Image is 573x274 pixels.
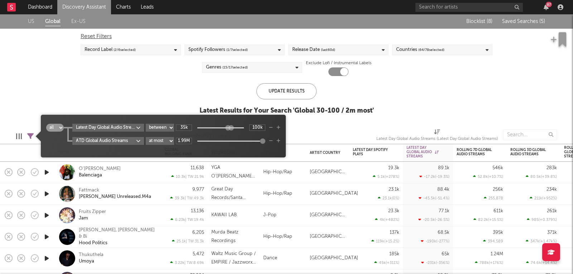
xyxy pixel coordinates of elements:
[484,196,503,200] div: 255,878
[165,174,204,179] div: 10.3k | TW: 21.9k
[76,124,136,131] div: Latest Day Global Audio Streams
[165,217,204,222] div: 6.23k | TW: 19.4k
[192,187,204,192] div: 9,977
[45,17,61,26] a: Global
[526,260,557,265] div: 74.6k ( +14.4 % )
[211,185,256,202] div: Great Day Records/Santa [PERSON_NAME]
[388,166,399,170] div: 19.3k
[526,174,557,179] div: 80.5k ( +39.8 % )
[492,166,503,170] div: 546k
[442,252,449,256] div: 65k
[85,46,136,54] div: Record Label
[457,148,492,156] div: Rolling 7D Global Audio Streams
[211,164,256,181] div: YGA O'[PERSON_NAME] Management
[539,19,545,24] span: ( 5 )
[547,209,557,213] div: 261k
[188,46,248,54] div: Spotify Followers
[418,217,449,222] div: -20.5k ( -26.5 % )
[226,46,248,54] span: ( 1 / 7 selected)
[487,19,492,24] span: ( 8 )
[378,196,399,200] div: 23.1k ( 0 % )
[526,239,557,244] div: 347k ( +1.47k % )
[260,162,306,183] div: Hip-Hop/Rap
[421,260,449,265] div: -231k ( -356 % )
[466,19,492,24] span: Blocklist
[211,250,256,267] div: Waltz Music Group / EMPIRE / Jazzworx & Thukuthela
[193,252,204,256] div: 5,472
[211,211,238,219] div: KAWAII LAB.
[374,260,399,265] div: 45k ( +311 % )
[192,230,204,235] div: 6,205
[503,129,557,140] input: Search...
[530,196,557,200] div: 211k ( +952 % )
[547,230,557,235] div: 371k
[79,166,121,172] a: O'[PERSON_NAME]
[114,46,136,54] span: ( 2 / 6 selected)
[79,194,151,200] a: [PERSON_NAME] Unreleased.M4a
[438,166,449,170] div: 89.1k
[79,252,103,258] a: Thukuthela
[79,172,102,179] a: Balenciaga
[79,215,88,222] a: Jam
[493,230,503,235] div: 395k
[206,63,248,72] div: Genres
[371,239,399,244] div: 119k ( +15.2 % )
[389,187,399,192] div: 23.1k
[310,168,346,176] div: [GEOGRAPHIC_DATA]
[28,17,34,26] a: US
[71,17,86,26] a: Ex-US
[310,232,346,241] div: [GEOGRAPHIC_DATA]
[406,146,439,159] div: Latest Day Global Audio Streams
[418,46,444,54] span: ( 64 / 78 selected)
[546,166,557,170] div: 283k
[256,83,317,99] div: Update Results
[500,19,545,24] button: Saved Searches (5)
[483,239,503,244] div: 394,589
[79,227,156,240] a: [PERSON_NAME], [PERSON_NAME] & Bi
[310,211,346,219] div: [GEOGRAPHIC_DATA]
[16,126,22,147] div: Edit Columns
[222,63,248,72] span: ( 15 / 17 selected)
[310,254,358,263] div: [GEOGRAPHIC_DATA]
[373,174,399,179] div: 5.1k ( +278 % )
[165,260,204,265] div: 3.22k | TW: 8.69k
[415,3,523,12] input: Search for artists
[310,151,342,155] div: Artist Country
[191,166,204,170] div: 11,638
[165,239,204,244] div: 25.1k | TW: 31.3k
[390,230,399,235] div: 137k
[502,19,545,24] span: Saved Searches
[473,174,503,179] div: 52.8k ( +10.7 % )
[546,2,552,7] div: 87
[310,189,358,198] div: [GEOGRAPHIC_DATA]
[191,209,204,213] div: 13,136
[493,187,503,192] div: 256k
[527,217,557,222] div: 985 ( +0.379 % )
[260,183,306,205] div: Hip-Hop/Rap
[376,135,498,143] div: Latest Day Global Audio Streams (Latest Day Global Audio Streams)
[419,174,449,179] div: -17.2k ( -19.3 % )
[321,46,335,54] span: (last 60 d)
[473,217,503,222] div: 82.2k ( +15.5 % )
[81,32,492,41] div: Reset Filters
[79,187,99,194] a: Fattmack
[421,239,449,244] div: -190k ( -277 % )
[260,226,306,248] div: Hip-Hop/Rap
[260,205,306,226] div: J-Pop
[493,209,503,213] div: 611k
[79,209,106,215] a: Fruits Zipper
[439,209,449,213] div: 77.1k
[376,126,498,147] div: Latest Day Global Audio Streams (Latest Day Global Audio Streams)
[79,258,94,265] a: Umoya
[389,252,399,256] div: 185k
[79,240,107,246] a: Hood Politics
[546,187,557,192] div: 234k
